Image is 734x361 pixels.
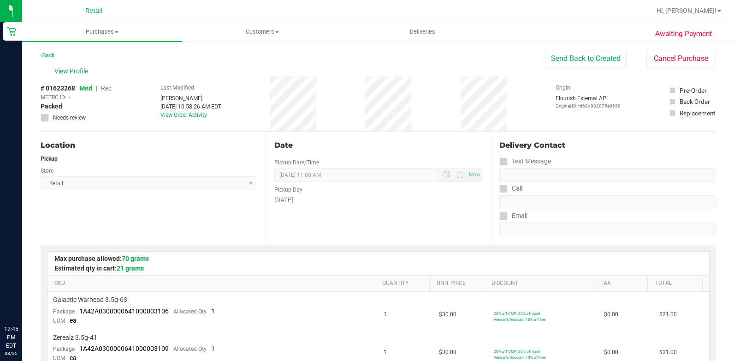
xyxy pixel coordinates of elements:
[556,94,621,109] div: Flourish External API
[101,84,112,92] span: Rec
[117,265,144,272] span: 21 grams
[41,156,58,162] strong: Pickup
[384,348,387,357] span: 1
[274,140,482,151] div: Date
[183,28,342,36] span: Customers
[382,280,426,287] a: Quantity
[41,93,66,102] span: METRC ID:
[41,52,54,59] a: Back
[494,317,545,322] span: Veteran's Discount: 10% off line
[53,308,75,315] span: Package
[439,348,456,357] span: $30.00
[494,349,540,354] span: 20% off GMP: 20% off each
[499,168,716,182] input: Format: (999) 999-9999
[499,155,551,168] label: Text Message
[499,195,716,209] input: Format: (999) 999-9999
[22,22,182,42] a: Purchases
[9,287,37,315] iframe: Resource center
[600,280,644,287] a: Tax
[160,84,194,92] label: Last Modified
[53,114,86,122] span: Needs review
[22,28,182,36] span: Purchases
[343,22,503,42] a: Deliveries
[397,28,448,36] span: Deliveries
[54,255,149,262] span: Max purchase allowed:
[384,310,387,319] span: 1
[437,280,480,287] a: Unit Price
[54,66,91,76] span: View Profile
[491,280,590,287] a: Discount
[4,350,18,357] p: 08/25
[556,84,570,92] label: Origin
[274,158,319,167] label: Pickup Date/Time
[85,7,103,15] span: Retail
[53,346,75,352] span: Package
[211,345,215,352] span: 1
[655,29,712,39] span: Awaiting Payment
[79,84,92,92] span: Med
[96,84,97,92] span: |
[54,280,371,287] a: SKU
[499,209,527,223] label: Email
[54,265,144,272] span: Estimated qty in cart:
[494,355,545,360] span: Veteran's Discount: 10% off line
[659,310,677,319] span: $21.00
[680,108,715,118] div: Replacement
[79,307,169,315] span: 1A42A0300000641000003106
[545,50,627,67] button: Send Back to Created
[556,102,621,109] p: Original ID: fd68d802875e8658
[41,167,53,175] label: Store
[604,348,618,357] span: $0.00
[604,310,618,319] span: $0.00
[41,140,257,151] div: Location
[41,84,75,93] span: # 01623268
[680,97,710,106] div: Back Order
[646,50,716,67] button: Cancel Purchase
[494,311,540,316] span: 20% off GMP: 20% off each
[53,318,65,324] span: UOM
[79,345,169,352] span: 1A42A0300000641000003109
[211,307,215,315] span: 1
[274,195,482,205] div: [DATE]
[160,102,221,111] div: [DATE] 10:58:26 AM EDT
[274,186,302,194] label: Pickup Day
[499,182,522,195] label: Call
[53,295,127,304] span: Galactic Warhead 3.5g-63
[659,348,677,357] span: $21.00
[4,325,18,350] p: 12:45 PM EDT
[173,308,207,315] span: Allocated Qty
[655,280,699,287] a: Total
[7,27,16,36] inline-svg: Retail
[499,140,716,151] div: Delivery Contact
[70,317,77,324] span: ea
[160,112,207,118] a: View Order Activity
[27,286,38,297] iframe: Resource center unread badge
[680,86,707,95] div: Pre-Order
[41,102,62,111] span: Packed
[657,7,716,14] span: Hi, [PERSON_NAME]!
[173,346,207,352] span: Allocated Qty
[182,22,342,42] a: Customers
[160,94,221,102] div: [PERSON_NAME]
[53,333,97,342] span: Zerealz 3.5g-41
[122,255,149,262] span: 70 grams
[69,93,70,102] span: -
[439,310,456,319] span: $30.00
